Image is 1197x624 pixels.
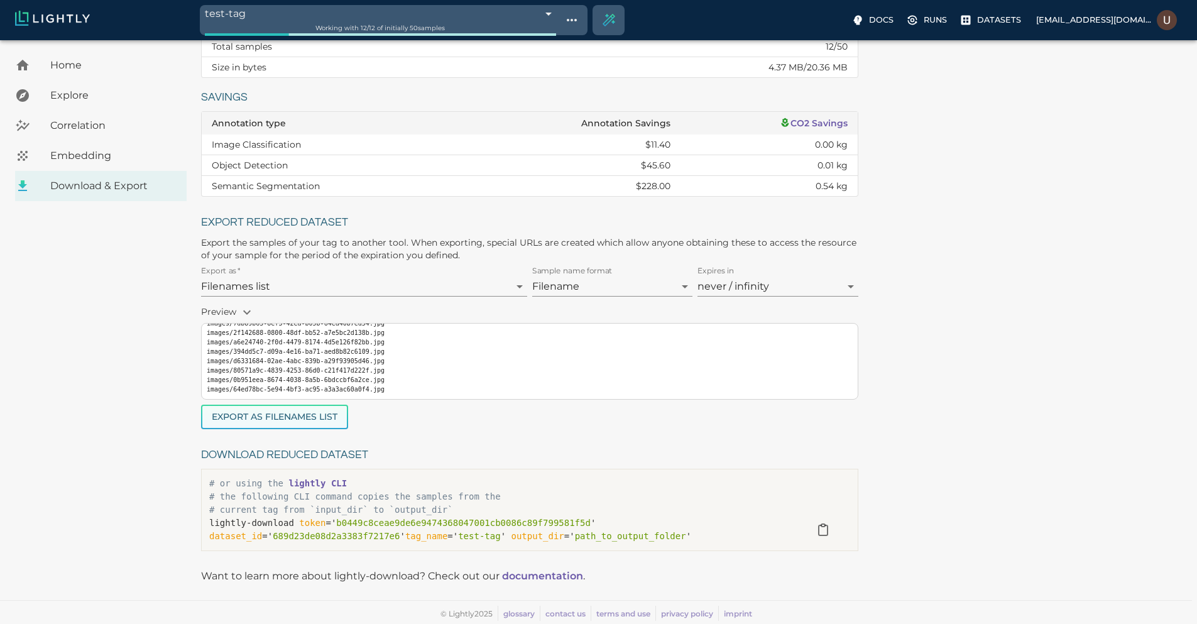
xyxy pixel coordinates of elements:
[15,11,90,26] img: Lightly
[697,276,858,297] div: never / infinity
[201,213,858,233] h6: Export reduced dataset
[209,491,501,515] span: # the following CLI command copies the samples from the # current tag from `input_dir` to `output...
[575,531,686,541] span: path_to_output_folder
[315,24,445,32] span: Working with 12 / 12 of initially 50 samples
[811,517,836,542] button: Copy to clipboard
[458,531,500,541] span: test-tag
[697,266,735,276] label: Expires in
[201,276,527,297] div: Filenames list
[405,531,447,541] span: tag_name
[299,518,325,528] span: token
[209,517,797,543] p: lightly-download =' ' =' ' =' ' =' '
[201,569,585,584] p: Want to learn more about lightly-download? Check out our .
[288,478,347,488] a: lightly CLI
[202,155,460,176] td: Object Detection
[904,10,952,30] label: Runs
[503,609,535,618] a: glossary
[849,10,899,30] label: Docs
[724,609,752,618] a: imprint
[561,9,582,31] button: Show tag tree
[596,609,650,618] a: terms and use
[15,50,187,80] a: Home
[680,176,858,197] td: 0.54 kg
[201,88,858,107] h6: Savings
[460,134,680,155] td: $11.40
[205,5,557,22] div: test-tag
[680,155,858,176] td: 0.01 kg
[780,118,848,129] a: CO2 Savings
[594,5,624,35] div: Create selection
[50,118,177,133] span: Correlation
[977,14,1021,26] p: Datasets
[336,518,591,528] span: b0449c8ceae9de6e9474368047001cb0086c89f799581f5d
[202,57,495,78] th: Size in bytes
[532,276,692,297] div: Filename
[50,58,177,73] span: Home
[502,570,583,582] a: documentation
[201,302,858,323] p: Preview
[957,10,1026,30] label: Datasets
[209,531,262,541] span: dataset_id
[460,155,680,176] td: $45.60
[532,266,613,276] label: Sample name format
[1157,10,1177,30] img: Usman Khan
[15,111,187,141] a: Correlation
[460,112,680,134] th: Annotation Savings
[15,50,187,201] nav: explore, analyze, sample, metadata, embedding, correlations label, download your dataset
[202,36,495,57] th: Total samples
[869,14,894,26] p: Docs
[202,36,858,77] table: dataset tag reduction
[202,176,460,197] td: Semantic Segmentation
[201,236,858,261] p: Export the samples of your tag to another tool. When exporting, special URLs are created which al...
[202,134,460,155] td: Image Classification
[680,134,858,155] td: 0.00 kg
[15,141,187,171] a: Embedding
[1036,14,1152,26] p: [EMAIL_ADDRESS][DOMAIN_NAME]
[273,531,400,541] span: 689d23de08d2a3383f7217e6
[460,176,680,197] td: $228.00
[202,112,858,196] table: dataset tag savings
[50,88,177,103] span: Explore
[924,14,947,26] p: Runs
[511,531,564,541] span: output_dir
[661,609,713,618] a: privacy policy
[1031,6,1182,34] label: [EMAIL_ADDRESS][DOMAIN_NAME]Usman Khan
[201,266,240,276] label: Export as
[201,405,348,429] button: Export as Filenames list
[202,112,460,134] th: Annotation type
[209,478,347,488] span: # or using the
[15,80,187,111] a: Explore
[207,300,853,394] pre: images/7d1ea1db-6690-4ad6-bc41-5319dd071f1e.jpg images/e9b3c701-de48-41f6-bbd4-6509522543a2.jpg i...
[201,446,858,465] h6: Download reduced dataset
[495,36,858,57] td: 12 / 50
[15,171,187,201] a: Download & Export
[440,609,493,618] span: © Lightly 2025
[545,609,586,618] a: contact us
[50,148,177,163] span: Embedding
[50,178,177,194] span: Download & Export
[495,57,858,78] td: 4.37 MB / 20.36 MB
